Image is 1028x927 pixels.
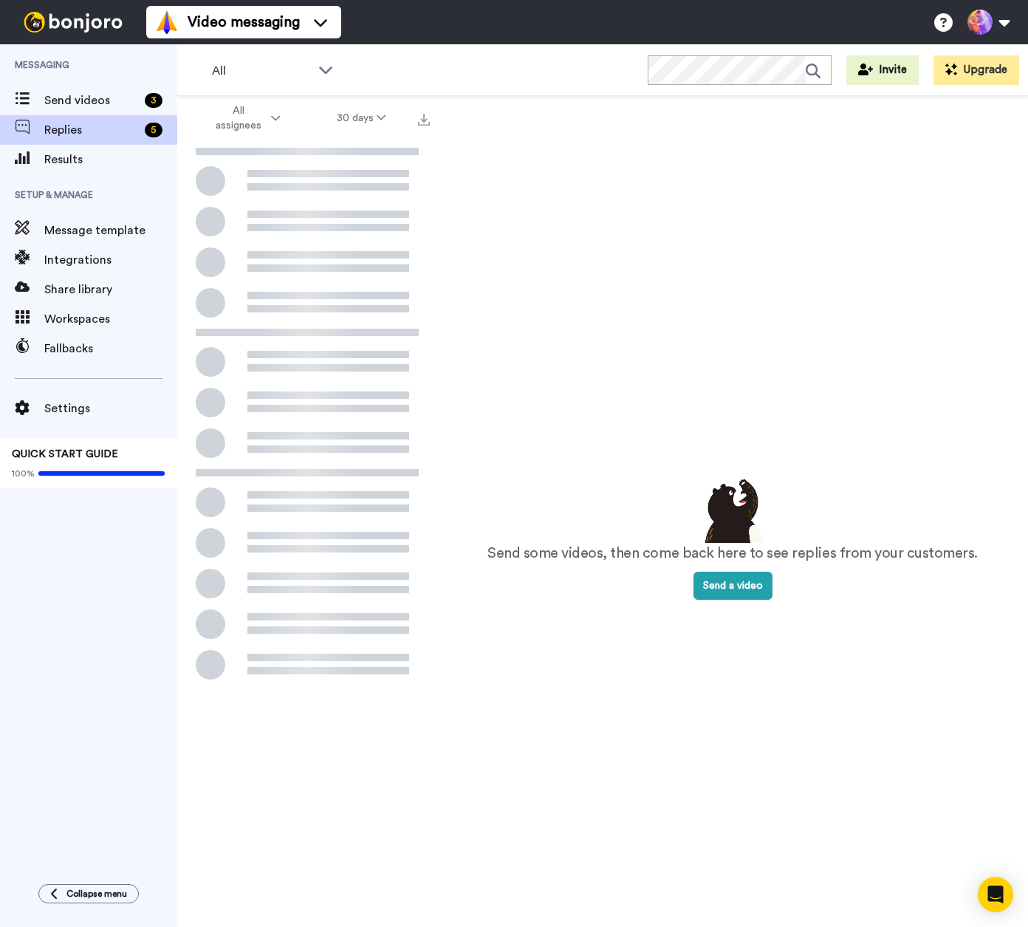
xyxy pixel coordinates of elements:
[44,222,177,239] span: Message template
[12,468,35,479] span: 100%
[978,877,1013,912] div: Open Intercom Messenger
[846,55,919,85] button: Invite
[44,121,139,139] span: Replies
[487,543,978,564] p: Send some videos, then come back here to see replies from your customers.
[18,12,128,33] img: bj-logo-header-white.svg
[155,10,179,34] img: vm-color.svg
[309,105,414,131] button: 30 days
[212,62,311,80] span: All
[44,251,177,269] span: Integrations
[933,55,1019,85] button: Upgrade
[145,93,162,108] div: 3
[208,103,268,133] span: All assignees
[44,92,139,109] span: Send videos
[180,98,309,139] button: All assignees
[188,12,300,33] span: Video messaging
[12,449,118,459] span: QUICK START GUIDE
[44,340,177,358] span: Fallbacks
[44,400,177,417] span: Settings
[414,107,434,129] button: Export all results that match these filters now.
[693,581,772,591] a: Send a video
[696,475,770,543] img: results-emptystates.png
[145,123,162,137] div: 5
[38,884,139,903] button: Collapse menu
[44,151,177,168] span: Results
[66,888,127,900] span: Collapse menu
[44,310,177,328] span: Workspaces
[418,114,430,126] img: export.svg
[44,281,177,298] span: Share library
[693,572,772,600] button: Send a video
